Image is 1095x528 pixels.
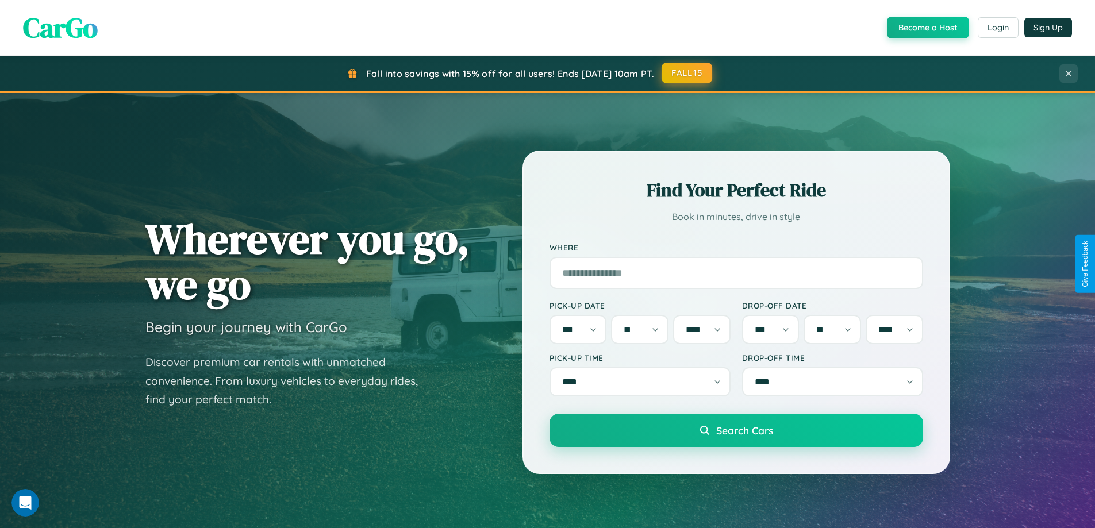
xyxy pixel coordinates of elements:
span: Search Cars [716,424,773,437]
p: Discover premium car rentals with unmatched convenience. From luxury vehicles to everyday rides, ... [145,353,433,409]
label: Pick-up Time [550,353,731,363]
iframe: Intercom live chat [11,489,39,517]
button: Become a Host [887,17,969,38]
span: Fall into savings with 15% off for all users! Ends [DATE] 10am PT. [366,68,654,79]
label: Where [550,242,923,252]
button: FALL15 [662,63,712,83]
label: Drop-off Date [742,300,923,310]
button: Login [978,17,1019,38]
div: Give Feedback [1081,241,1089,287]
button: Sign Up [1024,18,1072,37]
p: Book in minutes, drive in style [550,209,923,225]
label: Drop-off Time [742,353,923,363]
button: Search Cars [550,414,923,447]
h3: Begin your journey with CarGo [145,318,347,336]
h1: Wherever you go, we go [145,216,470,307]
span: CarGo [23,9,98,47]
label: Pick-up Date [550,300,731,310]
h2: Find Your Perfect Ride [550,178,923,203]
